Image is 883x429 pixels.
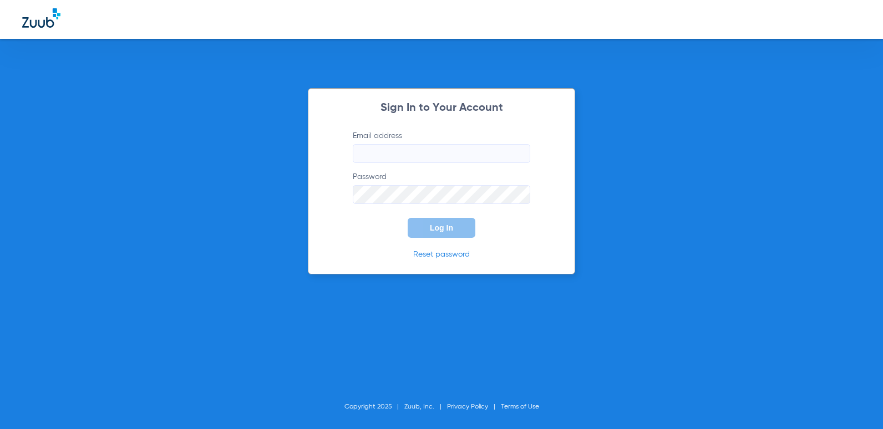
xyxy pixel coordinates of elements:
[430,223,453,232] span: Log In
[501,404,539,410] a: Terms of Use
[353,144,530,163] input: Email address
[353,130,530,163] label: Email address
[828,376,883,429] iframe: Chat Widget
[408,218,475,238] button: Log In
[353,185,530,204] input: Password
[413,251,470,258] a: Reset password
[336,103,547,114] h2: Sign In to Your Account
[404,401,447,412] li: Zuub, Inc.
[447,404,488,410] a: Privacy Policy
[353,171,530,204] label: Password
[344,401,404,412] li: Copyright 2025
[22,8,60,28] img: Zuub Logo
